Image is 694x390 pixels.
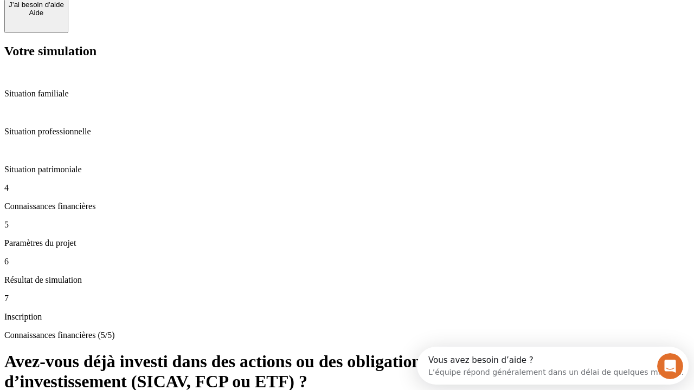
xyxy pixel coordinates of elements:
div: Ouvrir le Messenger Intercom [4,4,299,34]
div: Vous avez besoin d’aide ? [11,9,267,18]
p: Connaissances financières (5/5) [4,330,690,340]
div: L’équipe répond généralement dans un délai de quelques minutes. [11,18,267,29]
p: Paramètres du projet [4,238,690,248]
p: Connaissances financières [4,201,690,211]
p: 5 [4,220,690,230]
p: Situation familiale [4,89,690,99]
p: Résultat de simulation [4,275,690,285]
p: Situation professionnelle [4,127,690,136]
p: 4 [4,183,690,193]
iframe: Intercom live chat [657,353,683,379]
h2: Votre simulation [4,44,690,58]
div: J’ai besoin d'aide [9,1,64,9]
p: Inscription [4,312,690,322]
p: 7 [4,294,690,303]
p: Situation patrimoniale [4,165,690,174]
iframe: Intercom live chat discovery launcher [417,347,689,385]
p: 6 [4,257,690,266]
div: Aide [9,9,64,17]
